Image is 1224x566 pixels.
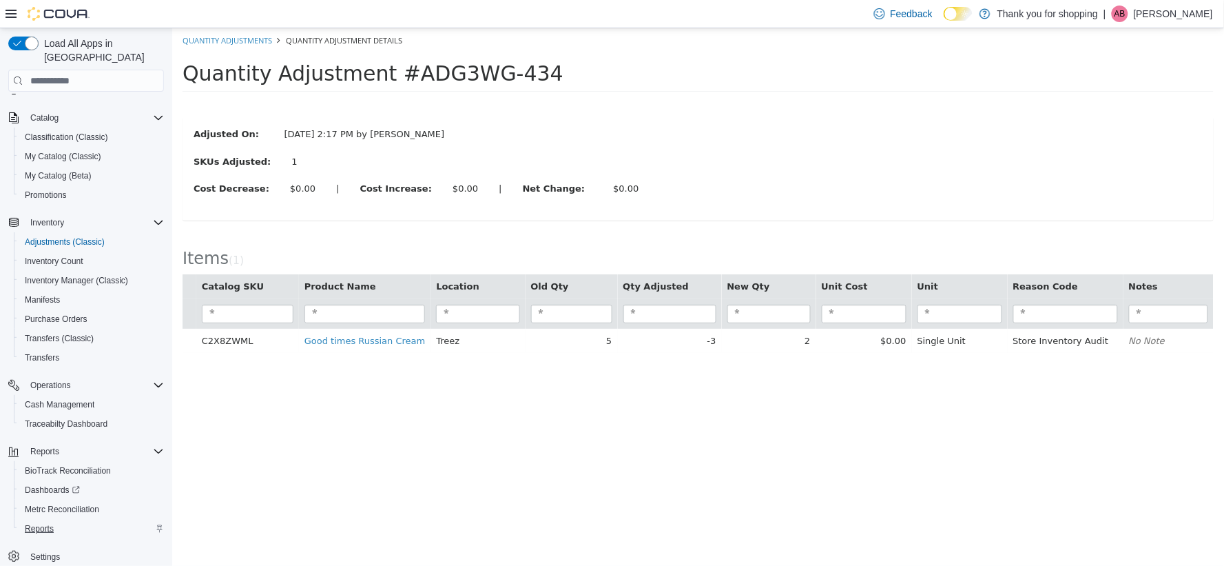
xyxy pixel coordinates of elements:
[740,301,836,325] td: Single Unit
[119,127,270,141] div: 1
[316,154,340,168] label: |
[19,187,164,203] span: Promotions
[14,348,169,367] button: Transfers
[14,519,169,538] button: Reports
[10,33,391,57] span: Quantity Adjustment #ADG3WG-434
[19,482,164,498] span: Dashboards
[3,108,169,128] button: Catalog
[25,504,99,515] span: Metrc Reconciliation
[56,226,72,239] small: ( )
[25,256,83,267] span: Inventory Count
[25,214,70,231] button: Inventory
[118,154,143,168] div: $0.00
[19,501,164,518] span: Metrc Reconciliation
[19,148,107,165] a: My Catalog (Classic)
[25,314,87,325] span: Purchase Orders
[14,329,169,348] button: Transfers (Classic)
[353,301,446,325] td: 5
[154,154,177,168] label: |
[14,232,169,252] button: Adjustments (Classic)
[25,110,64,126] button: Catalog
[14,128,169,147] button: Classification (Classic)
[30,217,64,228] span: Inventory
[359,252,400,265] button: Old Qty
[25,132,108,143] span: Classification (Classic)
[644,301,740,325] td: $0.00
[14,500,169,519] button: Metrc Reconciliation
[19,330,99,347] a: Transfers (Classic)
[19,253,89,270] a: Inventory Count
[19,311,93,327] a: Purchase Orders
[19,292,65,308] a: Manifests
[14,185,169,205] button: Promotions
[11,154,107,168] label: Cost Decrease:
[25,548,164,565] span: Settings
[944,7,973,21] input: Dark Mode
[340,154,431,168] label: Net Change:
[30,552,60,563] span: Settings
[997,6,1098,22] p: Thank you for shopping
[61,226,68,239] span: 1
[19,129,114,145] a: Classification (Classic)
[25,170,92,181] span: My Catalog (Beta)
[14,252,169,271] button: Inventory Count
[24,301,127,325] td: C2X8ZWML
[3,213,169,232] button: Inventory
[14,271,169,290] button: Inventory Manager (Classic)
[14,395,169,414] button: Cash Management
[1103,6,1106,22] p: |
[25,485,80,496] span: Dashboards
[14,310,169,329] button: Purchase Orders
[25,549,65,565] a: Settings
[650,252,698,265] button: Unit Cost
[19,311,164,327] span: Purchase Orders
[19,416,164,432] span: Traceabilty Dashboard
[25,236,105,247] span: Adjustments (Classic)
[19,168,97,184] a: My Catalog (Beta)
[132,307,253,318] a: Good times Russian Cream
[14,414,169,434] button: Traceabilty Dashboard
[19,292,164,308] span: Manifests
[446,301,550,325] td: -3
[19,234,110,250] a: Adjustments (Classic)
[19,330,164,347] span: Transfers (Classic)
[957,252,988,265] button: Notes
[957,307,993,318] em: No Note
[28,7,90,21] img: Cova
[19,463,116,479] a: BioTrack Reconciliation
[132,252,207,265] button: Product Name
[30,252,94,265] button: Catalog SKU
[19,187,72,203] a: Promotions
[1114,6,1126,22] span: AB
[25,352,59,363] span: Transfers
[10,221,56,240] span: Items
[10,7,100,17] a: Quantity Adjustments
[19,396,100,413] a: Cash Management
[25,275,128,286] span: Inventory Manager (Classic)
[30,446,59,457] span: Reports
[25,399,94,410] span: Cash Management
[19,148,164,165] span: My Catalog (Classic)
[264,307,287,318] span: Treez
[14,147,169,166] button: My Catalog (Classic)
[19,350,164,366] span: Transfers
[11,127,109,141] label: SKUs Adjusted:
[745,252,769,265] button: Unit
[19,234,164,250] span: Adjustments (Classic)
[19,129,164,145] span: Classification (Classic)
[1134,6,1213,22] p: [PERSON_NAME]
[19,463,164,479] span: BioTrack Reconciliation
[14,481,169,500] a: Dashboards
[25,151,101,162] span: My Catalog (Classic)
[836,301,951,325] td: Store Inventory Audit
[841,252,909,265] button: Reason Code
[3,442,169,461] button: Reports
[441,154,466,168] div: $0.00
[19,272,134,289] a: Inventory Manager (Classic)
[102,99,283,113] div: [DATE] 2:17 PM by [PERSON_NAME]
[30,380,71,391] span: Operations
[19,520,59,537] a: Reports
[25,443,65,460] button: Reports
[30,112,59,123] span: Catalog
